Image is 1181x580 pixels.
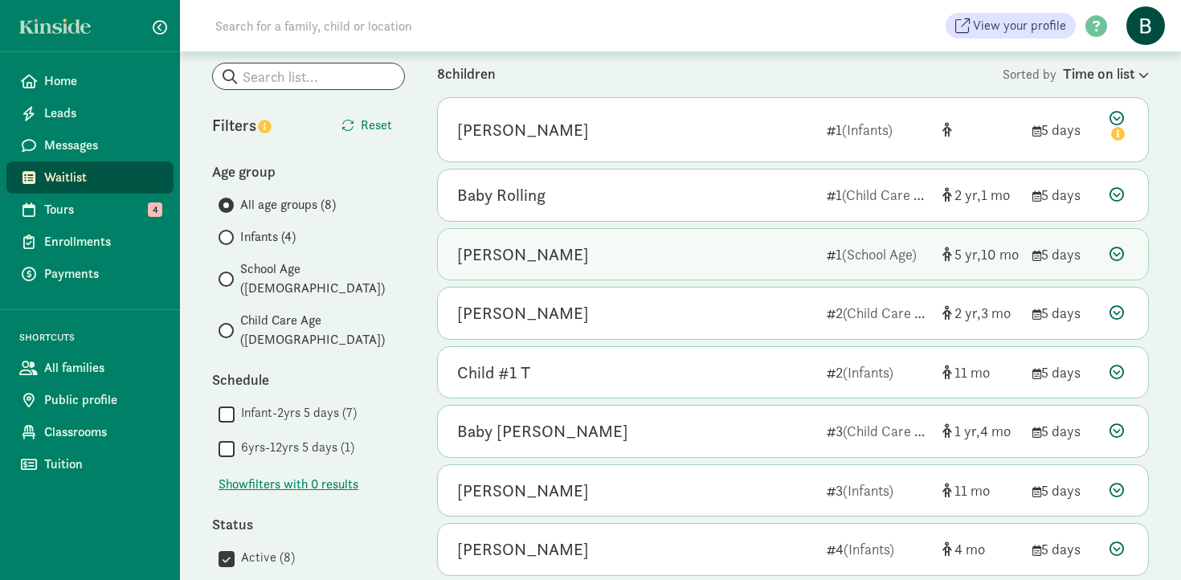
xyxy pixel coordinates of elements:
[1032,243,1097,265] div: 5 days
[827,420,930,442] div: 3
[827,184,930,206] div: 1
[954,422,980,440] span: 1
[240,259,405,298] span: School Age ([DEMOGRAPHIC_DATA])
[213,63,404,89] input: Search list...
[44,200,161,219] span: Tours
[981,304,1011,322] span: 3
[6,258,174,290] a: Payments
[1101,503,1181,580] iframe: Chat Widget
[240,195,336,214] span: All age groups (8)
[6,352,174,384] a: All families
[954,245,981,263] span: 5
[212,513,405,535] div: Status
[235,438,354,457] label: 6yrs-12yrs 5 days (1)
[212,161,405,182] div: Age group
[1003,63,1149,84] div: Sorted by
[1032,302,1097,324] div: 5 days
[954,186,981,204] span: 2
[842,120,893,139] span: (Infants)
[946,13,1076,39] a: View your profile
[235,403,357,423] label: Infant-2yrs 5 days (7)
[843,481,893,500] span: (Infants)
[6,448,174,480] a: Tuition
[6,161,174,194] a: Waitlist
[827,243,930,265] div: 1
[240,311,405,349] span: Child Care Age ([DEMOGRAPHIC_DATA])
[240,227,296,247] span: Infants (4)
[6,97,174,129] a: Leads
[954,540,985,558] span: 4
[457,117,589,143] div: Corey Breezer
[842,186,941,204] span: (Child Care Age)
[437,63,1003,84] div: 8 children
[44,264,161,284] span: Payments
[827,119,930,141] div: 1
[844,540,894,558] span: (Infants)
[954,481,990,500] span: 11
[1032,420,1097,442] div: 5 days
[942,184,1020,206] div: [object Object]
[1032,119,1097,141] div: 5 days
[457,478,589,504] div: Ira Poedtke
[843,422,942,440] span: (Child Care Age)
[44,104,161,123] span: Leads
[973,16,1066,35] span: View your profile
[457,537,589,562] div: Ashton Aldun
[212,113,309,137] div: Filters
[954,304,981,322] span: 2
[1032,538,1097,560] div: 5 days
[44,423,161,442] span: Classrooms
[235,548,295,567] label: Active (8)
[6,194,174,226] a: Tours 4
[827,302,930,324] div: 2
[6,65,174,97] a: Home
[842,245,917,263] span: (School Age)
[827,480,930,501] div: 3
[954,363,990,382] span: 11
[980,422,1011,440] span: 4
[6,416,174,448] a: Classrooms
[827,538,930,560] div: 4
[6,226,174,258] a: Enrollments
[44,168,161,187] span: Waitlist
[44,455,161,474] span: Tuition
[457,182,546,208] div: Baby Rolling
[44,136,161,155] span: Messages
[1032,480,1097,501] div: 5 days
[44,232,161,251] span: Enrollments
[1032,184,1097,206] div: 5 days
[148,202,162,217] span: 4
[843,304,942,322] span: (Child Care Age)
[942,119,1020,141] div: [object Object]
[44,71,161,91] span: Home
[1063,63,1149,84] div: Time on list
[942,480,1020,501] div: [object Object]
[942,538,1020,560] div: [object Object]
[942,243,1020,265] div: [object Object]
[942,302,1020,324] div: [object Object]
[329,109,405,141] button: Reset
[457,419,628,444] div: Baby Blumer
[457,300,589,326] div: Leela Silgado
[942,361,1020,383] div: [object Object]
[206,10,656,42] input: Search for a family, child or location
[843,363,893,382] span: (Infants)
[6,129,174,161] a: Messages
[981,186,1010,204] span: 1
[44,390,161,410] span: Public profile
[1032,361,1097,383] div: 5 days
[44,358,161,378] span: All families
[6,384,174,416] a: Public profile
[457,242,589,268] div: Austin Barnardo
[827,361,930,383] div: 2
[942,420,1020,442] div: [object Object]
[361,116,392,135] span: Reset
[981,245,1019,263] span: 10
[212,369,405,390] div: Schedule
[219,475,358,494] button: Showfilters with 0 results
[457,360,530,386] div: Child #1 T
[219,475,358,494] span: Show filters with 0 results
